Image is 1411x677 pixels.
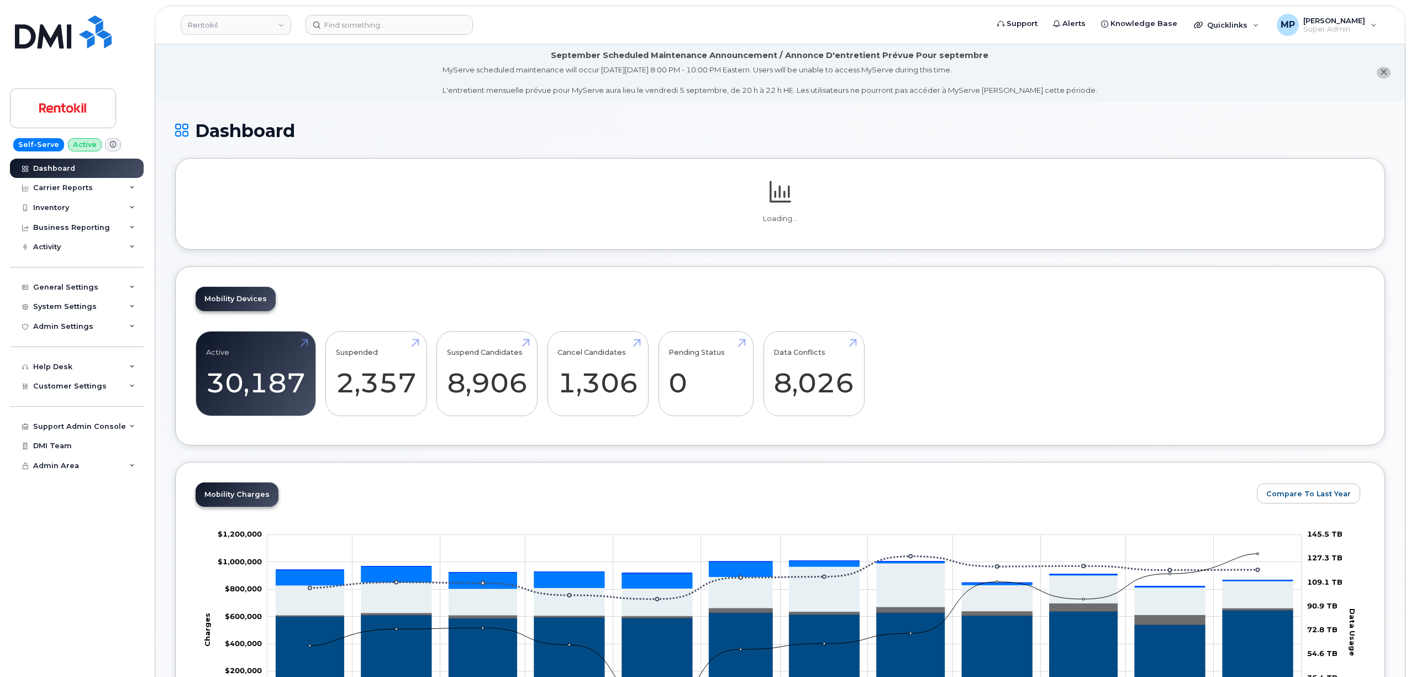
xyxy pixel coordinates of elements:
a: Cancel Candidates 1,306 [557,337,638,410]
tspan: Data Usage [1348,608,1357,656]
tspan: 54.6 TB [1307,649,1338,658]
tspan: 109.1 TB [1307,578,1342,586]
g: $0 [225,666,262,675]
span: Compare To Last Year [1266,489,1351,499]
tspan: $400,000 [225,639,262,648]
tspan: $600,000 [225,611,262,620]
button: close notification [1377,67,1391,78]
g: $0 [225,584,262,593]
div: September Scheduled Maintenance Announcement / Annonce D'entretient Prévue Pour septembre [551,50,988,61]
a: Pending Status 0 [668,337,743,410]
g: $0 [225,611,262,620]
a: Active 30,187 [206,337,306,410]
a: Mobility Devices [196,287,276,311]
div: MyServe scheduled maintenance will occur [DATE][DATE] 8:00 PM - 10:00 PM Eastern. Users will be u... [443,65,1097,96]
h1: Dashboard [175,121,1385,140]
tspan: 145.5 TB [1307,529,1342,538]
g: $0 [225,639,262,648]
g: $0 [218,529,262,538]
tspan: 127.3 TB [1307,553,1342,562]
p: Loading... [196,214,1365,224]
a: Mobility Charges [196,482,278,507]
button: Compare To Last Year [1257,484,1360,503]
a: Suspended 2,357 [336,337,417,410]
tspan: Charges [202,613,211,647]
g: $0 [218,557,262,566]
a: Suspend Candidates 8,906 [447,337,528,410]
a: Data Conflicts 8,026 [773,337,854,410]
g: Features [276,561,1293,589]
tspan: $800,000 [225,584,262,593]
tspan: $1,000,000 [218,557,262,566]
tspan: 90.9 TB [1307,601,1338,610]
tspan: 72.8 TB [1307,625,1338,634]
tspan: $1,200,000 [218,529,262,538]
g: Hardware [276,563,1293,616]
tspan: $200,000 [225,666,262,675]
